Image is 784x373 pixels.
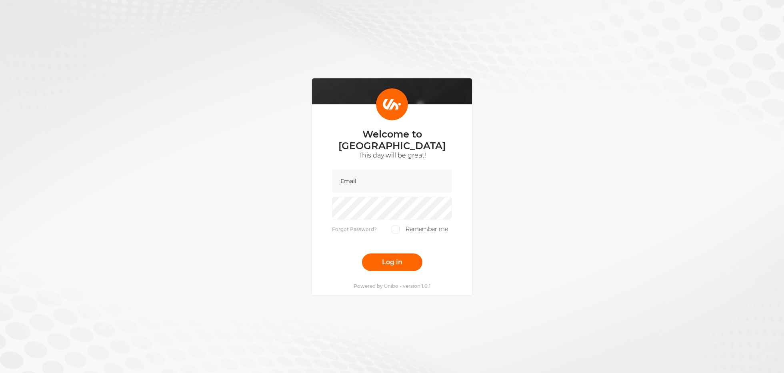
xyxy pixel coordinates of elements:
input: Remember me [392,225,400,233]
img: Login [376,88,408,120]
a: Forgot Password? [332,226,377,232]
p: This day will be great! [332,152,452,160]
input: Email [332,170,452,193]
p: Powered by Unibo - version 1.0.1 [354,283,430,289]
p: Welcome to [GEOGRAPHIC_DATA] [332,128,452,152]
button: Log in [362,253,422,271]
label: Remember me [392,225,448,233]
